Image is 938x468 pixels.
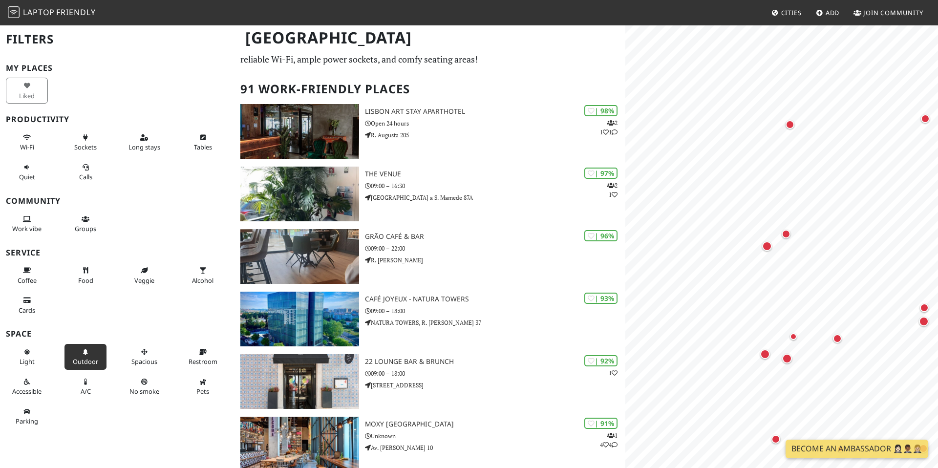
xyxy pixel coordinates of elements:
[134,276,154,285] span: Veggie
[8,6,20,18] img: LaptopFriendly
[20,143,34,151] span: Stable Wi-Fi
[73,357,98,366] span: Outdoor area
[74,143,97,151] span: Power sockets
[584,230,618,241] div: | 96%
[123,129,165,155] button: Long stays
[365,255,625,265] p: R. [PERSON_NAME]
[781,8,802,17] span: Cities
[12,387,42,396] span: Accessible
[6,129,48,155] button: Wi-Fi
[19,306,35,315] span: Credit cards
[6,374,48,400] button: Accessible
[917,315,931,328] div: Map marker
[365,233,625,241] h3: Grão Café & Bar
[6,329,229,339] h3: Space
[600,118,618,137] p: 2 1 1
[6,404,48,429] button: Parking
[234,104,625,159] a: Lisbon Art Stay Aparthotel | 98% 211 Lisbon Art Stay Aparthotel Open 24 hours R. Augusta 205
[365,369,625,378] p: 09:00 – 18:00
[123,344,165,370] button: Spacious
[56,7,95,18] span: Friendly
[365,244,625,253] p: 09:00 – 22:00
[584,418,618,429] div: | 91%
[780,352,794,365] div: Map marker
[240,229,359,284] img: Grão Café & Bar
[831,332,844,345] div: Map marker
[237,24,623,51] h1: [GEOGRAPHIC_DATA]
[64,374,107,400] button: A/C
[365,181,625,191] p: 09:00 – 16:30
[584,168,618,179] div: | 97%
[760,239,774,253] div: Map marker
[365,420,625,428] h3: Moxy [GEOGRAPHIC_DATA]
[365,295,625,303] h3: Café Joyeux - Natura Towers
[128,143,160,151] span: Long stays
[192,276,213,285] span: Alcohol
[12,224,42,233] span: People working
[234,292,625,346] a: Café Joyeux - Natura Towers | 93% Café Joyeux - Natura Towers 09:00 – 18:00 NATURA TOWERS, R. [PE...
[189,357,217,366] span: Restroom
[23,7,55,18] span: Laptop
[19,172,35,181] span: Quiet
[182,374,224,400] button: Pets
[196,387,209,396] span: Pet friendly
[850,4,927,21] a: Join Community
[6,262,48,288] button: Coffee
[609,368,618,378] p: 1
[365,358,625,366] h3: 22 Lounge Bar & Brunch
[240,292,359,346] img: Café Joyeux - Natura Towers
[365,306,625,316] p: 09:00 – 18:00
[6,344,48,370] button: Light
[16,417,38,425] span: Parking
[75,224,96,233] span: Group tables
[64,159,107,185] button: Calls
[131,357,157,366] span: Spacious
[20,357,35,366] span: Natural light
[6,211,48,237] button: Work vibe
[365,381,625,390] p: [STREET_ADDRESS]
[769,433,782,446] div: Map marker
[240,167,359,221] img: The VENUE
[365,318,625,327] p: NATURA TOWERS, R. [PERSON_NAME] 37
[8,4,96,21] a: LaptopFriendly LaptopFriendly
[194,143,212,151] span: Work-friendly tables
[234,229,625,284] a: Grão Café & Bar | 96% Grão Café & Bar 09:00 – 22:00 R. [PERSON_NAME]
[64,262,107,288] button: Food
[182,129,224,155] button: Tables
[788,331,799,342] div: Map marker
[365,443,625,452] p: Av. [PERSON_NAME] 10
[6,115,229,124] h3: Productivity
[784,118,796,131] div: Map marker
[584,355,618,366] div: | 92%
[6,196,229,206] h3: Community
[584,105,618,116] div: | 98%
[64,211,107,237] button: Groups
[240,354,359,409] img: 22 Lounge Bar & Brunch
[365,130,625,140] p: R. Augusta 205
[123,262,165,288] button: Veggie
[182,344,224,370] button: Restroom
[607,181,618,199] p: 2 1
[64,129,107,155] button: Sockets
[129,387,159,396] span: Smoke free
[600,431,618,449] p: 1 4 4
[6,248,229,257] h3: Service
[182,262,224,288] button: Alcohol
[919,112,932,125] div: Map marker
[6,24,229,54] h2: Filters
[365,119,625,128] p: Open 24 hours
[240,104,359,159] img: Lisbon Art Stay Aparthotel
[240,74,619,104] h2: 91 Work-Friendly Places
[234,167,625,221] a: The VENUE | 97% 21 The VENUE 09:00 – 16:30 [GEOGRAPHIC_DATA] a S. Mamede 87A
[64,344,107,370] button: Outdoor
[365,431,625,441] p: Unknown
[365,193,625,202] p: [GEOGRAPHIC_DATA] a S. Mamede 87A
[79,172,92,181] span: Video/audio calls
[863,8,923,17] span: Join Community
[365,107,625,116] h3: Lisbon Art Stay Aparthotel
[365,170,625,178] h3: The VENUE
[81,387,91,396] span: Air conditioned
[18,276,37,285] span: Coffee
[6,64,229,73] h3: My Places
[6,292,48,318] button: Cards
